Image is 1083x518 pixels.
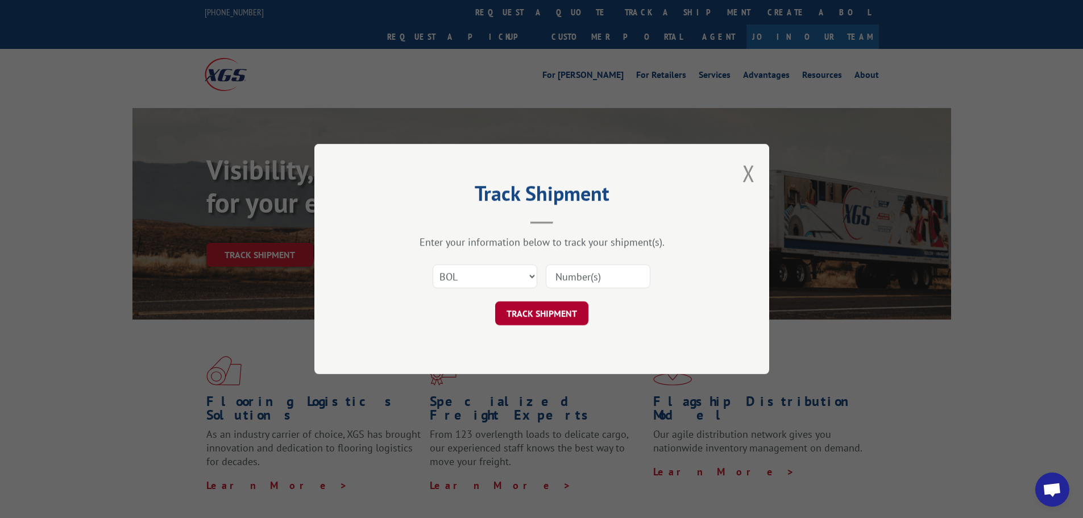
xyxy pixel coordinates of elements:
div: Enter your information below to track your shipment(s). [371,235,712,248]
a: Open chat [1035,473,1069,507]
button: Close modal [742,158,755,188]
button: TRACK SHIPMENT [495,301,588,325]
h2: Track Shipment [371,185,712,207]
input: Number(s) [546,264,650,288]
